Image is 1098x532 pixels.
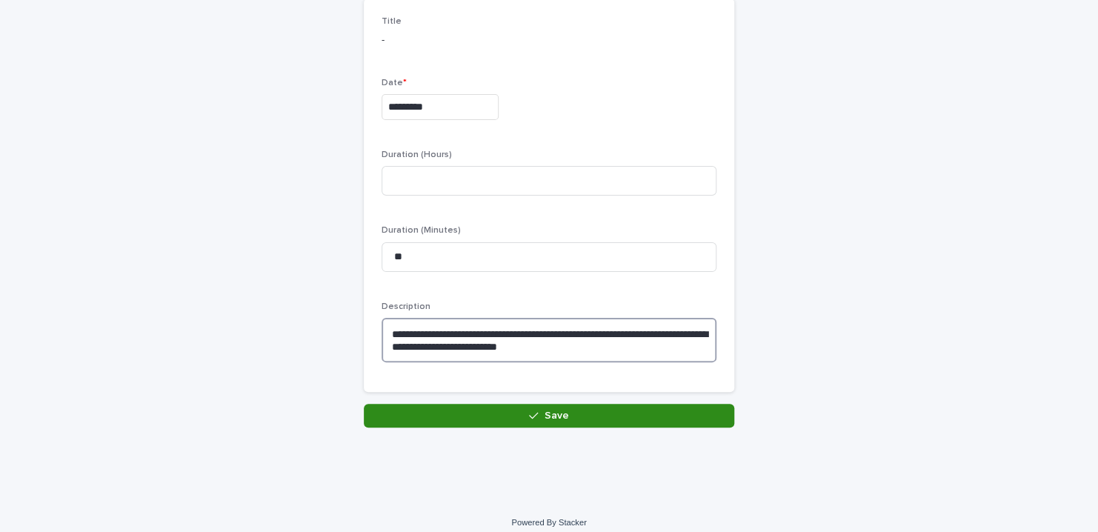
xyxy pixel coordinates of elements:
[382,33,716,48] p: -
[382,17,402,26] span: Title
[511,518,586,527] a: Powered By Stacker
[382,302,430,311] span: Description
[382,150,452,159] span: Duration (Hours)
[382,226,461,235] span: Duration (Minutes)
[545,410,569,421] span: Save
[382,79,407,87] span: Date
[364,404,734,428] button: Save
